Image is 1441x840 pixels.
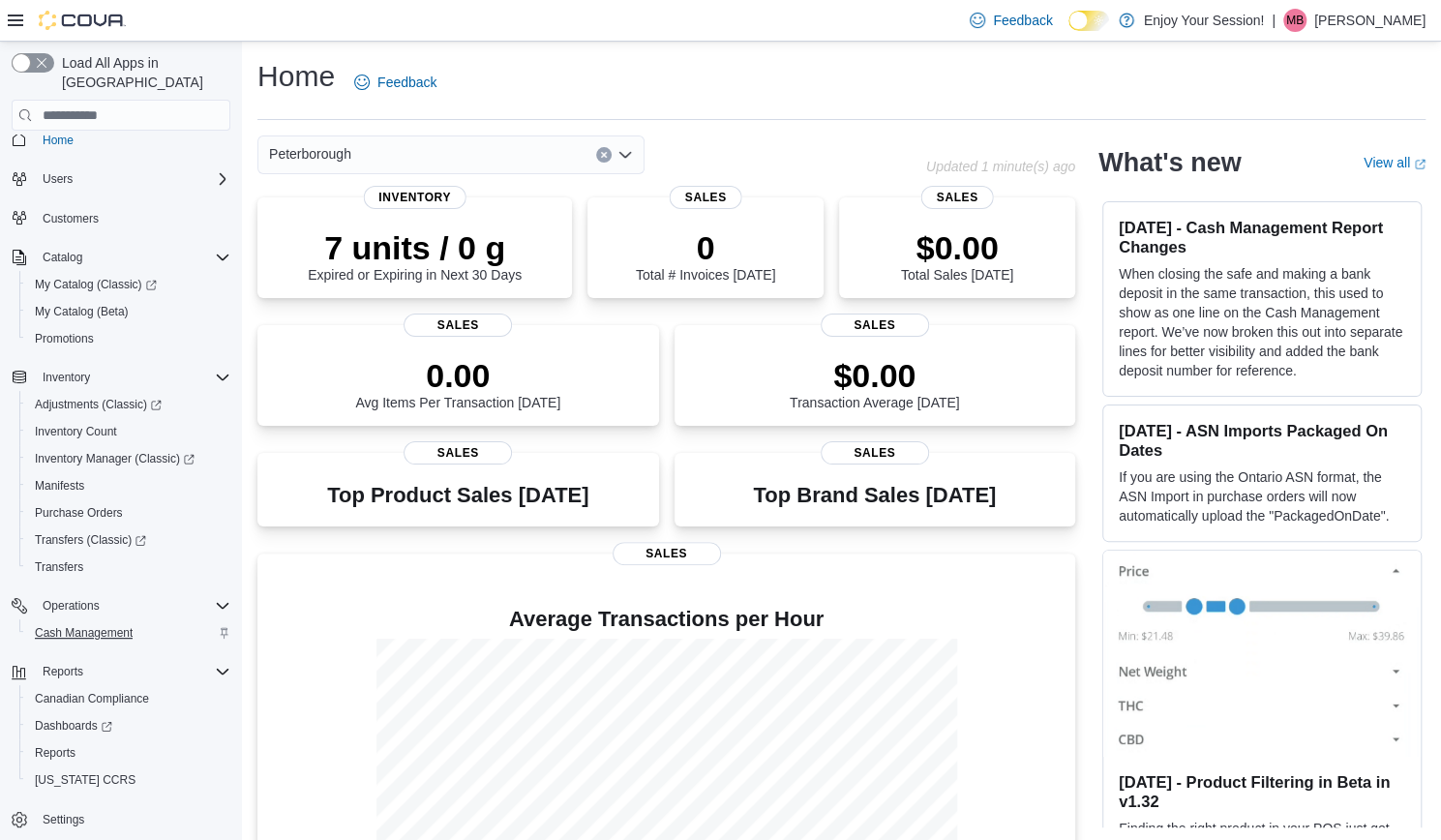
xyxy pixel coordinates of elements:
button: Manifests [19,472,238,499]
div: Avg Items Per Transaction [DATE] [355,356,560,410]
span: Settings [43,812,84,827]
span: Dashboards [27,714,230,737]
span: [US_STATE] CCRS [35,772,135,788]
span: Canadian Compliance [27,687,230,710]
h1: Home [257,57,335,96]
button: Settings [4,805,238,833]
h3: [DATE] - Product Filtering in Beta in v1.32 [1119,772,1405,811]
button: My Catalog (Beta) [19,298,238,325]
button: Reports [4,658,238,685]
span: Dashboards [35,718,112,734]
div: Total # Invoices [DATE] [636,228,775,283]
button: Users [35,167,80,191]
button: Users [4,165,238,193]
span: Sales [404,314,512,337]
a: View allExternal link [1364,155,1426,170]
button: Open list of options [617,147,633,163]
a: Feedback [962,1,1060,40]
button: Inventory [35,366,98,389]
p: [PERSON_NAME] [1314,9,1426,32]
span: Settings [35,807,230,831]
span: Feedback [377,73,436,92]
span: Dark Mode [1068,31,1069,32]
button: Operations [35,594,107,617]
a: Inventory Manager (Classic) [27,447,202,470]
p: 0.00 [355,356,560,395]
img: Cova [39,11,126,30]
p: When closing the safe and making a bank deposit in the same transaction, this used to show as one... [1119,264,1405,380]
a: Promotions [27,327,102,350]
span: Transfers [35,559,83,575]
span: Home [43,133,74,148]
span: My Catalog (Classic) [35,277,157,292]
input: Dark Mode [1068,11,1109,31]
button: Operations [4,592,238,619]
button: [US_STATE] CCRS [19,766,238,794]
a: Inventory Count [27,420,125,443]
a: Purchase Orders [27,501,131,525]
span: Inventory [35,366,230,389]
a: Adjustments (Classic) [27,393,169,416]
p: 0 [636,228,775,267]
div: Transaction Average [DATE] [790,356,960,410]
span: Sales [821,441,929,465]
span: Catalog [35,246,230,269]
span: My Catalog (Beta) [35,304,129,319]
a: Transfers [27,555,91,579]
div: Expired or Expiring in Next 30 Days [308,228,522,283]
button: Reports [19,739,238,766]
h3: Top Product Sales [DATE] [327,484,588,507]
button: Transfers [19,554,238,581]
span: Catalog [43,250,82,265]
span: Reports [35,745,75,761]
span: Cash Management [35,625,133,641]
span: Adjustments (Classic) [27,393,230,416]
span: Operations [43,598,100,614]
a: Feedback [346,63,444,102]
a: Manifests [27,474,92,497]
button: Canadian Compliance [19,685,238,712]
span: Customers [43,211,99,226]
h3: Top Brand Sales [DATE] [753,484,996,507]
span: Reports [43,664,83,679]
button: Catalog [4,244,238,271]
a: Transfers (Classic) [27,528,154,552]
a: Dashboards [19,712,238,739]
h3: [DATE] - ASN Imports Packaged On Dates [1119,421,1405,460]
svg: External link [1414,159,1426,170]
p: Updated 1 minute(s) ago [926,159,1075,174]
span: Sales [613,542,721,565]
button: Purchase Orders [19,499,238,526]
a: My Catalog (Beta) [27,300,136,323]
span: Reports [27,741,230,765]
a: Canadian Compliance [27,687,157,710]
div: Total Sales [DATE] [901,228,1013,283]
button: Cash Management [19,619,238,646]
span: Inventory Count [27,420,230,443]
span: Canadian Compliance [35,691,149,706]
a: Adjustments (Classic) [19,391,238,418]
span: Manifests [35,478,84,494]
button: Inventory [4,364,238,391]
span: Promotions [27,327,230,350]
a: Reports [27,741,83,765]
span: Transfers (Classic) [35,532,146,548]
span: Inventory [363,186,466,209]
button: Inventory Count [19,418,238,445]
a: [US_STATE] CCRS [27,768,143,792]
span: Feedback [993,11,1052,30]
span: My Catalog (Classic) [27,273,230,296]
span: Sales [921,186,994,209]
button: Catalog [35,246,90,269]
span: Peterborough [269,142,351,165]
span: Manifests [27,474,230,497]
span: Inventory Manager (Classic) [35,451,195,466]
span: Transfers (Classic) [27,528,230,552]
a: Home [35,129,81,152]
button: Reports [35,660,91,683]
p: If you are using the Ontario ASN format, the ASN Import in purchase orders will now automatically... [1119,467,1405,525]
span: Inventory Manager (Classic) [27,447,230,470]
a: Transfers (Classic) [19,526,238,554]
a: Cash Management [27,621,140,645]
span: Washington CCRS [27,768,230,792]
